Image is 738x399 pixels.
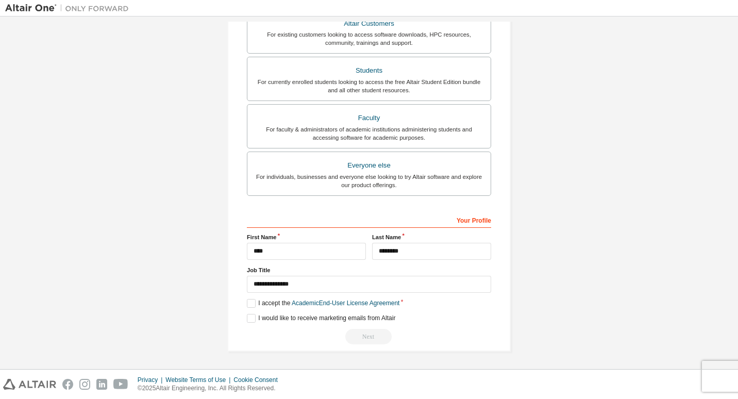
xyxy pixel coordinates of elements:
[113,379,128,390] img: youtube.svg
[254,111,484,125] div: Faculty
[165,376,233,384] div: Website Terms of Use
[254,173,484,189] div: For individuals, businesses and everyone else looking to try Altair software and explore our prod...
[79,379,90,390] img: instagram.svg
[233,376,283,384] div: Cookie Consent
[247,314,395,323] label: I would like to receive marketing emails from Altair
[138,376,165,384] div: Privacy
[292,300,399,307] a: Academic End-User License Agreement
[372,233,491,241] label: Last Name
[62,379,73,390] img: facebook.svg
[247,211,491,228] div: Your Profile
[96,379,107,390] img: linkedin.svg
[3,379,56,390] img: altair_logo.svg
[254,30,484,47] div: For existing customers looking to access software downloads, HPC resources, community, trainings ...
[247,233,366,241] label: First Name
[247,299,399,308] label: I accept the
[254,125,484,142] div: For faculty & administrators of academic institutions administering students and accessing softwa...
[254,78,484,94] div: For currently enrolled students looking to access the free Altair Student Edition bundle and all ...
[247,329,491,344] div: Read and acccept EULA to continue
[247,266,491,274] label: Job Title
[138,384,284,393] p: © 2025 Altair Engineering, Inc. All Rights Reserved.
[5,3,134,13] img: Altair One
[254,16,484,31] div: Altair Customers
[254,63,484,78] div: Students
[254,158,484,173] div: Everyone else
